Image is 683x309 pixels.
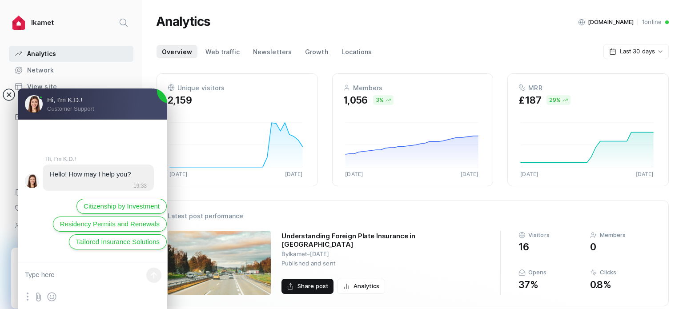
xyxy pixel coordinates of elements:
text: [DATE] [345,171,363,177]
span: Tailored Insurance Solutions [76,237,160,247]
div: Unique visitors [168,83,307,92]
button: Locations [336,45,378,58]
jdiv: Hello! How may I help you? [50,170,131,178]
div: Ikamet [31,18,54,27]
button: Newsletters [248,45,297,58]
button: Share post [281,279,333,294]
button: Overview [157,45,197,58]
text: [DATE] [636,171,654,177]
a: Scheduled [9,142,133,158]
div: Members [343,83,482,92]
text: [DATE] [461,171,478,177]
text: [DATE] [285,171,303,177]
div: By Ikamet – [DATE] [281,250,335,259]
a: Tags [9,201,133,217]
span: Analytics [354,282,379,291]
button: Analytics [337,279,385,294]
jdiv: 19:33 [131,183,147,189]
button: Search site (Ctrl/⌘ + K) [116,15,132,31]
jdiv: Hi, I'm K.D.! [25,174,39,188]
a: Analytics [9,46,133,62]
jdiv: 15.09.25 19:33:21 [43,165,154,191]
jdiv: Hi, I'm K.D.! [45,156,161,162]
span: Opens [528,268,547,277]
text: [DATE] [521,171,538,177]
span: | [637,18,639,27]
div: Understanding Foreign Plate Insurance in [GEOGRAPHIC_DATA] [281,232,482,249]
a: Published [9,158,133,174]
div: Published and sent [281,259,335,268]
span: Clicks [600,268,617,277]
a: Members 1,056 [9,217,133,233]
span: 0 [590,242,647,252]
h1: Analytics [156,14,211,30]
button: Growth [300,45,333,58]
a: View site [9,79,133,95]
span: Visitors [528,231,550,240]
span: 1 online [642,18,662,27]
div: Active visitors in the last 5 minutes · Updates every 60 seconds [642,18,669,27]
div: 2,159 [168,95,192,105]
span: 0.8% [590,280,647,289]
div: MRR [518,83,658,92]
div: Latest post performance [168,212,658,220]
div: 1,056 [343,95,368,105]
span: 16 [518,242,576,252]
a: Posts [9,109,133,125]
span: 29% [549,97,561,103]
div: £187 [518,95,541,105]
span: 37% [518,280,576,289]
span: Residency Permits and Renewals [60,219,160,229]
span: Members [600,231,626,240]
a: [DOMAIN_NAME] [588,18,634,27]
span: 3% [376,97,384,103]
a: Drafts [9,125,133,141]
span: Citizenship by Investment [84,201,160,211]
a: Network [9,62,133,78]
a: Pages [9,185,133,201]
button: Web traffic [200,45,245,58]
text: [DATE] [169,171,187,177]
